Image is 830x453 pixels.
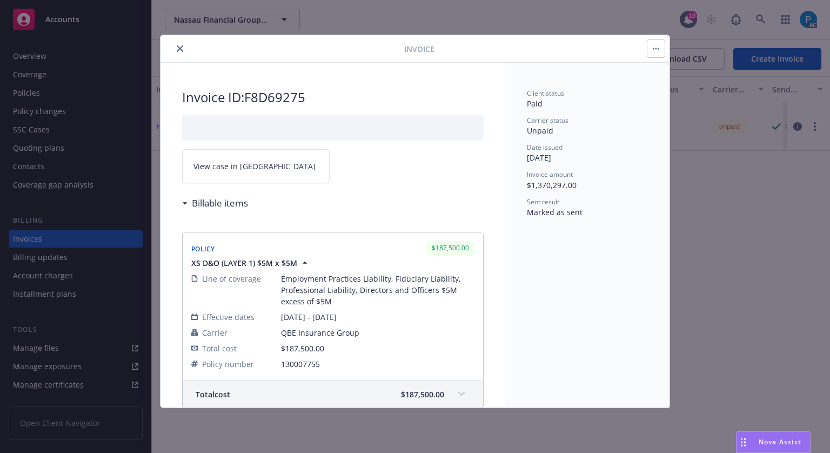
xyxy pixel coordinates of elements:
span: Client status [527,89,564,98]
span: Total cost [202,343,237,354]
span: Carrier [202,327,227,338]
span: Paid [527,98,543,109]
span: Invoice amount [527,170,573,179]
span: Total cost [196,389,230,400]
span: Employment Practices Liability, Fiduciary Liability, Professional Liability, Directors and Office... [281,273,474,307]
span: Effective dates [202,311,255,323]
span: QBE Insurance Group [281,327,474,338]
h3: Billable items [192,196,248,210]
span: Date issued [527,143,563,152]
span: $187,500.00 [281,343,324,354]
span: [DATE] - [DATE] [281,311,474,323]
span: $1,370,297.00 [527,180,577,190]
span: Carrier status [527,116,568,125]
span: Line of coverage [202,273,261,284]
div: Billable items [182,196,248,210]
div: Totalcost$187,500.00 [183,381,483,408]
span: Policy [191,244,215,254]
button: XS D&O (LAYER 1) $5M x $5M [191,257,310,269]
span: XS D&O (LAYER 1) $5M x $5M [191,257,297,269]
span: [DATE] [527,152,551,163]
span: Policy number [202,358,254,370]
span: $187,500.00 [401,389,444,400]
span: Invoice [404,43,434,55]
h2: Invoice ID: F8D69275 [182,89,484,106]
button: close [173,42,186,55]
div: Drag to move [737,432,750,452]
span: Sent result [527,197,559,206]
span: Unpaid [527,125,553,136]
a: View case in [GEOGRAPHIC_DATA] [182,149,330,183]
span: View case in [GEOGRAPHIC_DATA] [193,161,316,172]
span: Nova Assist [759,437,801,447]
button: Nova Assist [736,431,811,453]
span: Marked as sent [527,207,583,217]
span: 130007755 [281,358,474,370]
div: $187,500.00 [426,241,474,255]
